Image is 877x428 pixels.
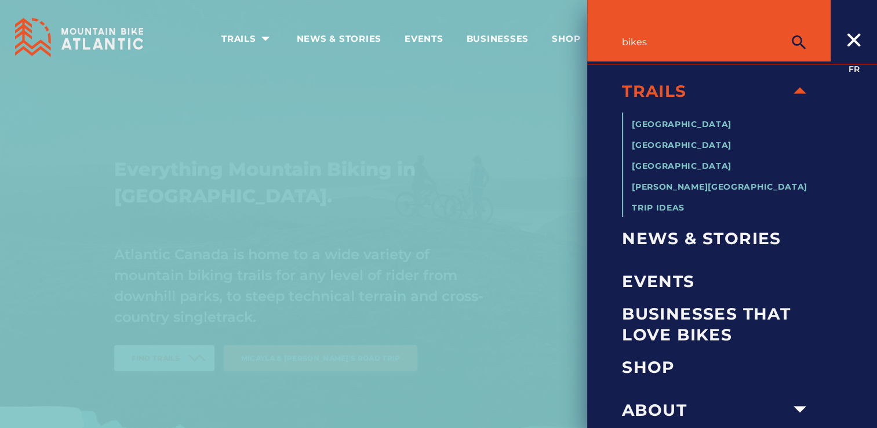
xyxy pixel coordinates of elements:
[622,70,787,113] a: Trails
[622,357,813,378] span: Shop
[622,31,813,53] input: Enter your search here…
[622,303,813,346] a: Businesses that love bikes
[787,78,813,103] ion-icon: arrow dropdown
[622,400,787,420] span: About
[467,33,529,45] span: Businesses
[632,119,732,129] a: [GEOGRAPHIC_DATA]
[632,202,685,213] a: Trip Ideas
[622,260,813,303] a: Events
[784,31,813,54] button: search
[297,33,382,45] span: News & Stories
[622,271,813,292] span: Events
[552,33,580,45] span: Shop
[257,31,274,47] ion-icon: arrow dropdown
[787,397,813,422] ion-icon: arrow dropdown
[622,81,787,101] span: Trails
[789,33,808,52] ion-icon: search
[849,64,860,74] a: FR
[622,346,813,389] a: Shop
[405,33,443,45] span: Events
[622,228,813,249] span: News & Stories
[632,140,732,150] a: [GEOGRAPHIC_DATA]
[632,161,732,171] a: [GEOGRAPHIC_DATA]
[632,182,807,192] a: [PERSON_NAME][GEOGRAPHIC_DATA]
[622,217,813,260] a: News & Stories
[221,33,274,45] span: Trails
